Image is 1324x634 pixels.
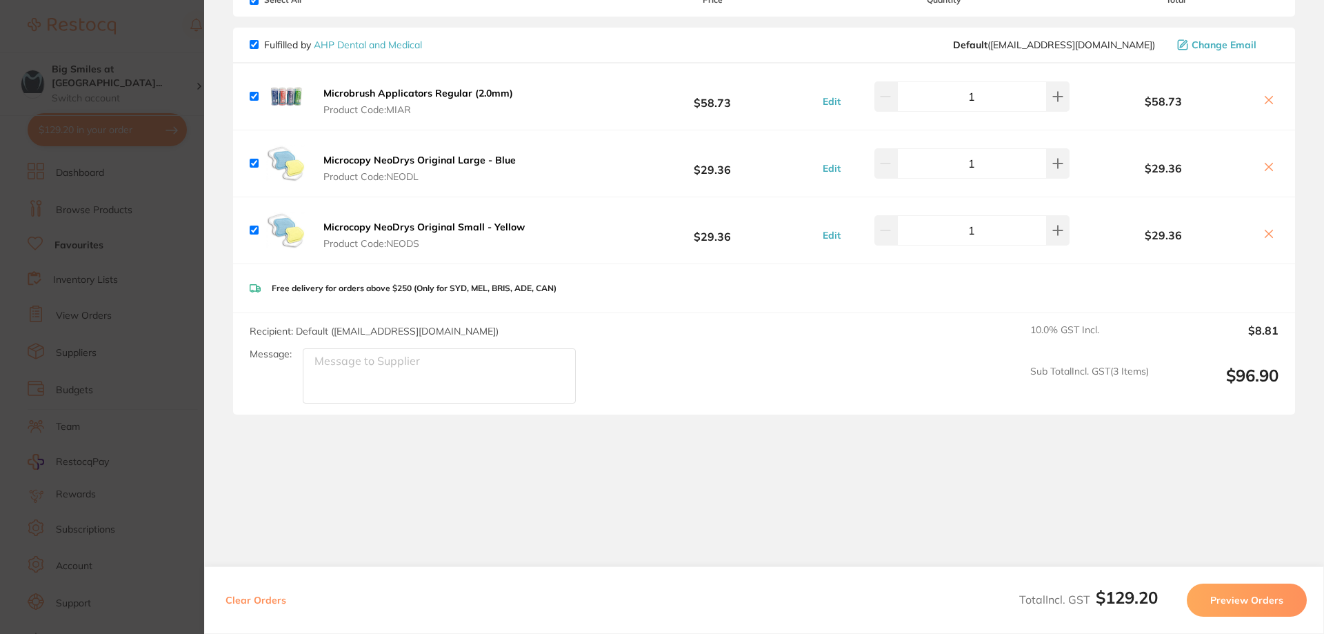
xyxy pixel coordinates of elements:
span: Sub Total Incl. GST ( 3 Items) [1030,366,1149,404]
img: ZzRhbXpsaw [264,141,308,186]
button: Microcopy NeoDrys Original Small - Yellow Product Code:NEODS [319,221,529,250]
img: NnBnanZqcA [264,75,308,119]
b: $29.36 [610,217,815,243]
label: Message: [250,348,292,360]
button: Microbrush Applicators Regular (2.0mm) Product Code:MIAR [319,87,517,116]
b: $29.36 [610,150,815,176]
button: Edit [819,95,845,108]
span: Recipient: Default ( [EMAIL_ADDRESS][DOMAIN_NAME] ) [250,325,499,337]
p: Free delivery for orders above $250 (Only for SYD, MEL, BRIS, ADE, CAN) [272,284,556,293]
button: Microcopy NeoDrys Original Large - Blue Product Code:NEODL [319,154,520,183]
button: Change Email [1173,39,1278,51]
b: $58.73 [1073,95,1254,108]
span: 10.0 % GST Incl. [1030,324,1149,355]
span: Product Code: NEODS [323,238,525,249]
span: Product Code: MIAR [323,104,513,115]
button: Clear Orders [221,584,290,617]
button: Edit [819,229,845,241]
a: AHP Dental and Medical [314,39,422,51]
img: aG9qYWUzMg [264,208,308,252]
b: $29.36 [1073,229,1254,241]
output: $96.90 [1160,366,1278,404]
button: Edit [819,162,845,175]
button: Preview Orders [1187,584,1307,617]
b: Microcopy NeoDrys Original Large - Blue [323,154,516,166]
b: Default [953,39,987,51]
p: Fulfilled by [264,39,422,50]
b: $129.20 [1096,587,1158,608]
output: $8.81 [1160,324,1278,355]
span: Product Code: NEODL [323,171,516,182]
span: Total Incl. GST [1019,593,1158,606]
span: orders@ahpdentalmedical.com.au [953,39,1155,50]
span: Change Email [1192,39,1256,50]
b: Microcopy NeoDrys Original Small - Yellow [323,221,525,233]
b: Microbrush Applicators Regular (2.0mm) [323,87,513,99]
b: $29.36 [1073,162,1254,175]
b: $58.73 [610,83,815,109]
